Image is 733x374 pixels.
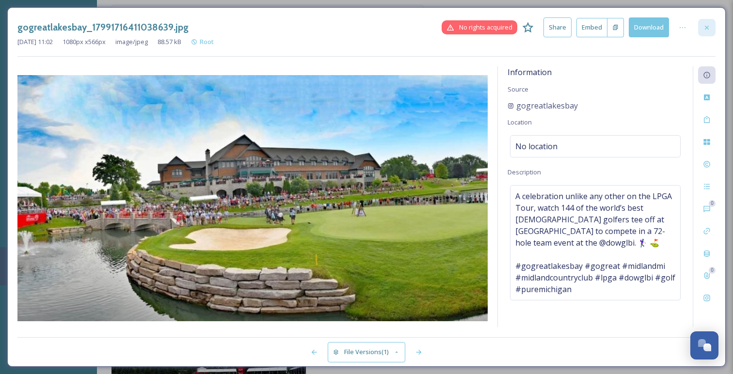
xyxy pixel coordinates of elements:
[63,37,106,47] span: 1080 px x 566 px
[508,85,528,93] span: Source
[328,342,405,362] button: File Versions(1)
[508,168,541,176] span: Description
[158,37,181,47] span: 88.57 kB
[17,20,189,34] h3: gogreatlakesbay_17991716411038639.jpg
[508,100,578,111] a: gogreatlakesbay
[17,37,53,47] span: [DATE] 11:02
[709,267,716,274] div: 0
[576,18,607,37] button: Embed
[629,17,669,37] button: Download
[690,331,718,359] button: Open Chat
[508,67,552,78] span: Information
[200,37,214,46] span: Root
[17,75,488,321] img: 4d5f9e26-1d39-cbdd-f7d9-b45a94afc632.jpg
[515,190,675,295] span: A celebration unlike any other on the LPGA Tour, watch 144 of the world’s best [DEMOGRAPHIC_DATA]...
[709,200,716,207] div: 0
[515,140,558,152] span: No location
[508,118,532,126] span: Location
[516,100,578,111] span: gogreatlakesbay
[543,17,572,37] button: Share
[115,37,148,47] span: image/jpeg
[459,23,512,32] span: No rights acquired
